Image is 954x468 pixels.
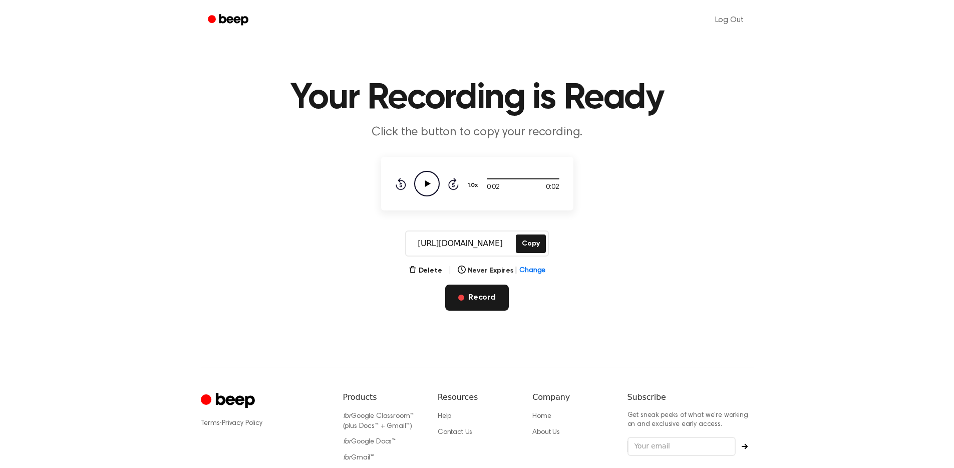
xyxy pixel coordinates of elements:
a: Log Out [705,8,754,32]
button: Subscribe [736,443,754,449]
a: forGmail™ [343,454,375,461]
span: | [515,266,517,276]
span: Change [519,266,545,276]
div: · [201,418,327,428]
h6: Subscribe [627,391,754,403]
button: Record [445,285,509,311]
h6: Products [343,391,422,403]
a: forGoogle Docs™ [343,438,396,445]
p: Click the button to copy your recording. [285,124,670,141]
i: for [343,438,352,445]
span: | [448,265,452,277]
a: About Us [532,429,560,436]
a: forGoogle Classroom™ (plus Docs™ + Gmail™) [343,413,414,430]
button: 1.0x [467,177,482,194]
a: Beep [201,11,257,30]
span: 0:02 [546,182,559,193]
i: for [343,413,352,420]
button: Never Expires|Change [458,266,546,276]
h6: Resources [438,391,516,403]
a: Home [532,413,551,420]
h6: Company [532,391,611,403]
a: Help [438,413,451,420]
i: for [343,454,352,461]
input: Your email [627,437,736,456]
span: 0:02 [487,182,500,193]
a: Contact Us [438,429,472,436]
button: Copy [516,235,545,253]
a: Terms [201,420,220,427]
p: Get sneak peeks of what we’re working on and exclusive early access. [627,411,754,429]
a: Privacy Policy [222,420,262,427]
a: Cruip [201,391,257,411]
button: Delete [409,266,442,276]
h1: Your Recording is Ready [221,80,734,116]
